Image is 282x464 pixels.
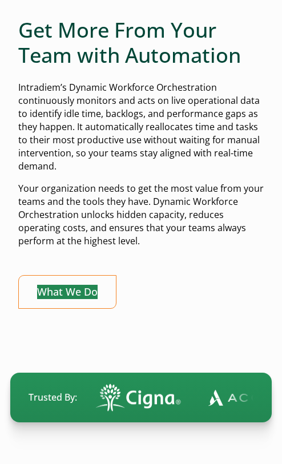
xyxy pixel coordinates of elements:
a: What We Do [18,275,116,309]
p: Your organization needs to get the most value from your teams and the tools they have. Dynamic Wo... [18,182,264,248]
p: Intradiem’s Dynamic Workforce Orchestration continuously monitors and acts on live operational da... [18,81,264,173]
h2: Get More From Your Team with Automation [18,18,264,67]
span: Trusted By: [29,391,77,404]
